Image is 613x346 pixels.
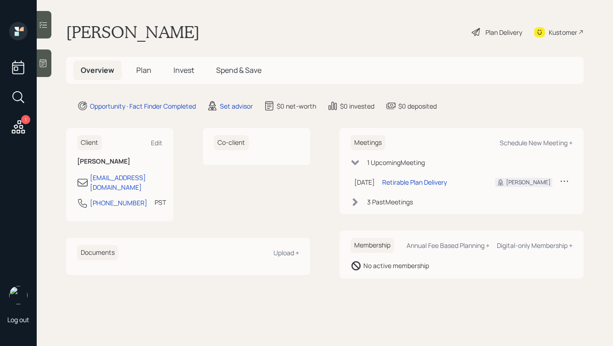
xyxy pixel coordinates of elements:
[382,177,447,187] div: Retirable Plan Delivery
[77,135,102,150] h6: Client
[90,198,147,208] div: [PHONE_NUMBER]
[66,22,200,42] h1: [PERSON_NAME]
[220,101,253,111] div: Set advisor
[351,135,385,150] h6: Meetings
[497,241,573,250] div: Digital-only Membership +
[136,65,151,75] span: Plan
[21,115,30,124] div: 1
[273,248,299,257] div: Upload +
[549,27,577,37] div: Kustomer
[367,158,425,167] div: 1 Upcoming Meeting
[485,27,522,37] div: Plan Delivery
[151,138,162,147] div: Edit
[81,65,114,75] span: Overview
[363,261,429,270] div: No active membership
[214,135,249,150] h6: Co-client
[500,138,573,147] div: Schedule New Meeting +
[77,158,162,165] h6: [PERSON_NAME]
[90,101,196,111] div: Opportunity · Fact Finder Completed
[155,198,166,207] div: PST
[407,241,490,250] div: Annual Fee Based Planning +
[506,178,551,187] div: [PERSON_NAME]
[77,245,118,260] h6: Documents
[216,65,262,75] span: Spend & Save
[340,101,374,111] div: $0 invested
[7,315,29,324] div: Log out
[90,173,162,192] div: [EMAIL_ADDRESS][DOMAIN_NAME]
[367,197,413,207] div: 3 Past Meeting s
[277,101,316,111] div: $0 net-worth
[9,286,28,304] img: hunter_neumayer.jpg
[351,238,394,253] h6: Membership
[398,101,437,111] div: $0 deposited
[173,65,194,75] span: Invest
[354,177,375,187] div: [DATE]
